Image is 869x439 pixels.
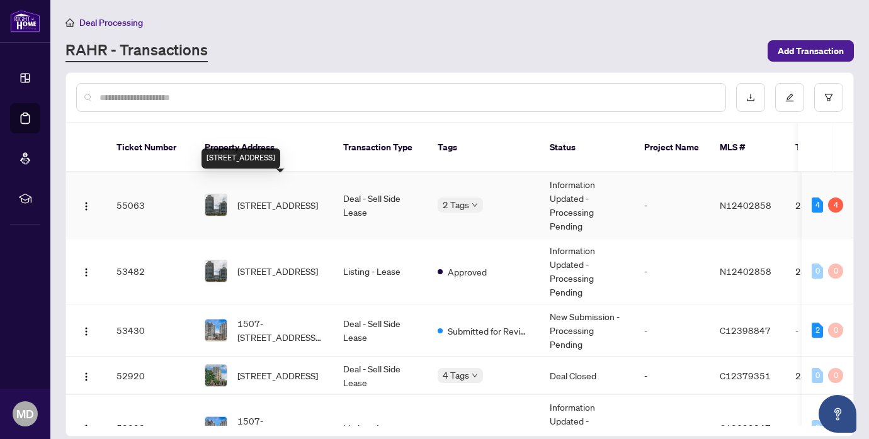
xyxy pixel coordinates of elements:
td: Information Updated - Processing Pending [540,238,634,304]
img: logo [10,9,40,33]
span: N12402858 [720,265,771,277]
td: 53430 [106,304,195,357]
span: [STREET_ADDRESS] [237,198,318,212]
td: - [634,357,710,395]
div: 4 [828,197,843,213]
div: 0 [812,368,823,383]
td: Deal - Sell Side Lease [333,357,428,395]
button: Logo [76,195,96,215]
span: [STREET_ADDRESS] [237,369,318,382]
img: thumbnail-img [205,417,227,438]
div: 0 [812,420,823,435]
td: - [634,172,710,238]
button: Open asap [819,395,856,433]
span: 1507-[STREET_ADDRESS][PERSON_NAME] [237,316,323,344]
td: Deal Closed [540,357,634,395]
span: down [472,372,478,379]
img: Logo [81,424,91,434]
td: - [634,238,710,304]
div: 0 [828,323,843,338]
button: Logo [76,261,96,281]
button: Logo [76,418,96,438]
td: Deal - Sell Side Lease [333,172,428,238]
th: MLS # [710,123,785,172]
img: Logo [81,372,91,382]
span: N12402858 [720,199,771,211]
td: Deal - Sell Side Lease [333,304,428,357]
th: Transaction Type [333,123,428,172]
a: RAHR - Transactions [65,40,208,62]
span: download [746,93,755,102]
th: Ticket Number [106,123,195,172]
div: 0 [828,264,843,279]
img: Logo [81,201,91,211]
img: thumbnail-img [205,365,227,386]
div: 4 [812,197,823,213]
td: 55063 [106,172,195,238]
th: Tags [428,123,540,172]
span: Approved [448,265,487,279]
th: Project Name [634,123,710,172]
th: Property Address [195,123,333,172]
span: down [472,202,478,208]
span: Approved [448,421,487,435]
th: Status [540,123,634,172]
td: 53482 [106,238,195,304]
img: Logo [81,326,91,336]
span: C12398847 [720,325,771,336]
span: home [65,18,74,27]
button: Logo [76,320,96,340]
button: Logo [76,365,96,386]
div: [STREET_ADDRESS] [202,148,280,169]
span: C12398847 [720,422,771,433]
span: MD [16,405,34,423]
button: Add Transaction [768,40,854,62]
td: - [634,304,710,357]
button: download [736,83,765,112]
span: 4 Tags [443,368,469,382]
img: Logo [81,267,91,277]
button: filter [814,83,843,112]
img: thumbnail-img [205,260,227,282]
span: edit [785,93,794,102]
img: thumbnail-img [205,320,227,341]
div: 0 [828,368,843,383]
td: Listing - Lease [333,238,428,304]
span: Add Transaction [778,41,844,61]
td: New Submission - Processing Pending [540,304,634,357]
div: 0 [812,264,823,279]
button: edit [775,83,804,112]
td: Information Updated - Processing Pending [540,172,634,238]
span: 2 Tags [443,197,469,212]
span: C12379351 [720,370,771,381]
div: 2 [812,323,823,338]
span: Deal Processing [79,17,143,28]
span: filter [824,93,833,102]
td: 52920 [106,357,195,395]
span: [STREET_ADDRESS] [237,264,318,278]
span: Submitted for Review [448,324,530,338]
img: thumbnail-img [205,194,227,216]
